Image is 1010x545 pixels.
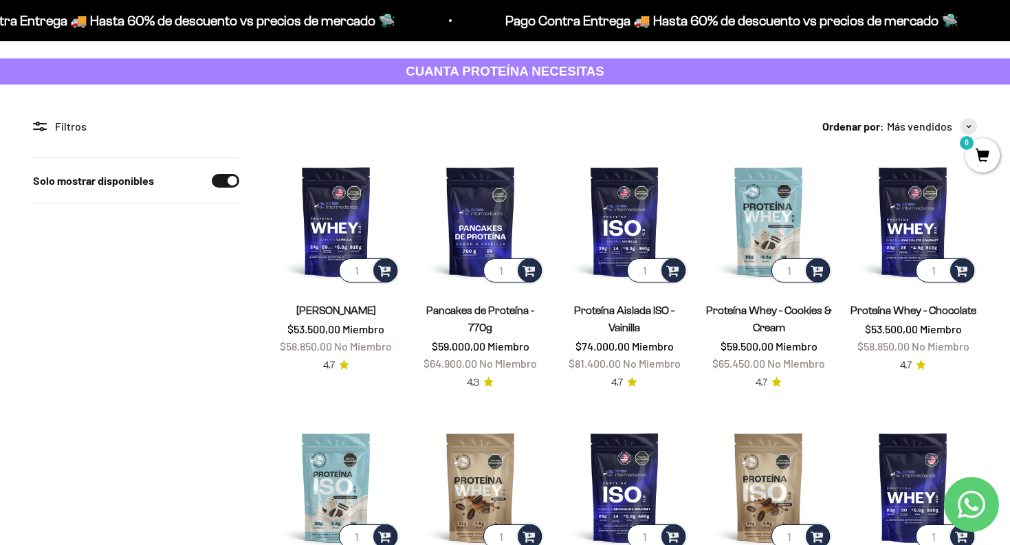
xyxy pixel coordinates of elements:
span: $53.500,00 [287,322,340,335]
div: Filtros [33,118,239,135]
span: 4.7 [900,358,912,373]
a: Proteína Whey - Cookies & Cream [706,304,832,333]
span: Miembro [920,322,962,335]
span: 4.7 [756,375,767,390]
a: 4.74.7 de 5.0 estrellas [611,375,637,390]
a: Proteína Aislada ISO - Vainilla [574,304,674,333]
strong: CUANTA PROTEÍNA NECESITAS [406,64,604,78]
span: 4.7 [611,375,623,390]
button: Más vendidos [887,118,977,135]
span: $65.450,00 [712,357,765,370]
p: Pago Contra Entrega 🚚 Hasta 60% de descuento vs precios de mercado 🛸 [505,10,958,32]
a: 4.74.7 de 5.0 estrellas [323,358,349,373]
a: 4.74.7 de 5.0 estrellas [900,358,926,373]
a: 4.74.7 de 5.0 estrellas [756,375,782,390]
span: Miembro [632,340,674,353]
label: Solo mostrar disponibles [33,172,154,190]
span: $58.850,00 [857,340,910,353]
span: Miembro [342,322,384,335]
span: $53.500,00 [865,322,918,335]
span: Más vendidos [887,118,952,135]
span: No Miembro [479,357,537,370]
span: No Miembro [912,340,969,353]
a: Pancakes de Proteína - 770g [426,304,534,333]
span: 4.7 [323,358,335,373]
a: 4.34.3 de 5.0 estrellas [467,375,494,390]
span: $74.000,00 [575,340,630,353]
a: Proteína Whey - Chocolate [850,304,976,316]
span: Ordenar por: [822,118,884,135]
span: $64.900,00 [424,357,477,370]
span: Miembro [487,340,529,353]
a: 0 [965,149,1000,164]
span: No Miembro [623,357,681,370]
span: 4.3 [467,375,479,390]
span: $81.400,00 [569,357,621,370]
mark: 0 [958,135,975,151]
a: [PERSON_NAME] [296,304,376,316]
span: $59.000,00 [432,340,485,353]
span: $59.500,00 [721,340,773,353]
span: No Miembro [334,340,392,353]
span: $58.850,00 [280,340,332,353]
span: No Miembro [767,357,825,370]
span: Miembro [776,340,817,353]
